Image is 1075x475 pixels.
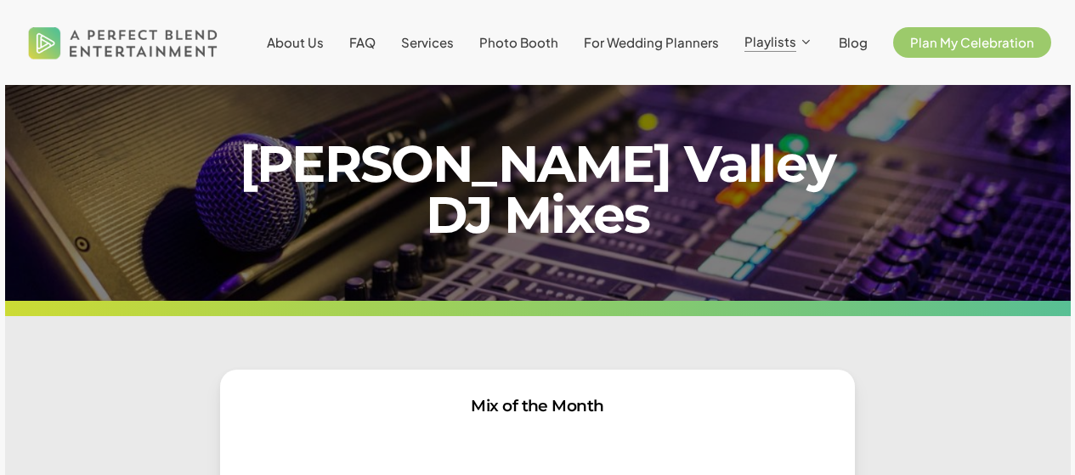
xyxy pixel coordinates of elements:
a: For Wedding Planners [584,36,719,49]
span: Photo Booth [479,34,558,50]
a: Services [401,36,454,49]
span: Services [401,34,454,50]
span: FAQ [349,34,376,50]
a: Photo Booth [479,36,558,49]
a: FAQ [349,36,376,49]
h1: [PERSON_NAME] Valley DJ Mixes [220,139,855,240]
span: Playlists [744,33,796,49]
span: For Wedding Planners [584,34,719,50]
span: About Us [267,34,324,50]
a: Blog [839,36,868,49]
a: Plan My Celebration [893,36,1051,49]
h3: Mix of the Month [243,393,831,420]
span: Plan My Celebration [910,34,1034,50]
a: Playlists [744,35,813,50]
span: Blog [839,34,868,50]
img: A Perfect Blend Entertainment [24,12,223,73]
a: About Us [267,36,324,49]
